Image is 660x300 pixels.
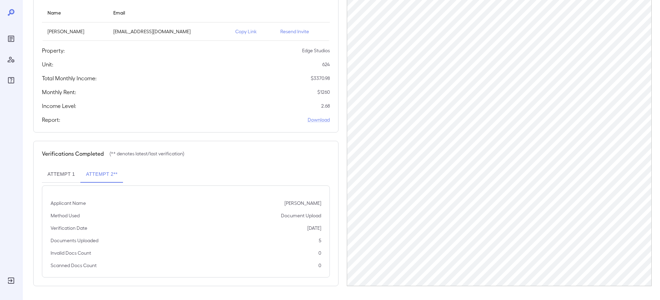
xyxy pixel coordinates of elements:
[108,3,230,22] th: Email
[311,75,330,82] p: $ 3370.98
[235,28,269,35] p: Copy Link
[80,166,123,183] button: Attempt 2**
[307,225,321,231] p: [DATE]
[281,212,321,219] p: Document Upload
[6,275,17,286] div: Log Out
[6,33,17,44] div: Reports
[42,149,104,158] h5: Verifications Completed
[6,54,17,65] div: Manage Users
[42,102,76,110] h5: Income Level:
[308,116,330,123] a: Download
[51,212,80,219] p: Method Used
[42,3,330,41] table: simple table
[6,75,17,86] div: FAQ
[302,47,330,54] p: Edge Studios
[42,3,108,22] th: Name
[113,28,224,35] p: [EMAIL_ADDRESS][DOMAIN_NAME]
[109,150,184,157] p: (** denotes latest/last verification)
[318,262,321,269] p: 0
[42,74,97,82] h5: Total Monthly Income:
[42,46,65,55] h5: Property:
[318,249,321,256] p: 0
[322,61,330,68] p: 624
[280,28,324,35] p: Resend Invite
[42,166,80,183] button: Attempt 1
[317,89,330,96] p: $ 1260
[51,225,87,231] p: Verification Date
[284,200,321,207] p: [PERSON_NAME]
[51,262,97,269] p: Scanned Docs Count
[42,88,76,96] h5: Monthly Rent:
[51,200,86,207] p: Applicant Name
[42,116,60,124] h5: Report:
[51,249,91,256] p: Invalid Docs Count
[321,102,330,109] p: 2.68
[42,60,53,69] h5: Unit:
[51,237,98,244] p: Documents Uploaded
[47,28,102,35] p: [PERSON_NAME]
[319,237,321,244] p: 5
